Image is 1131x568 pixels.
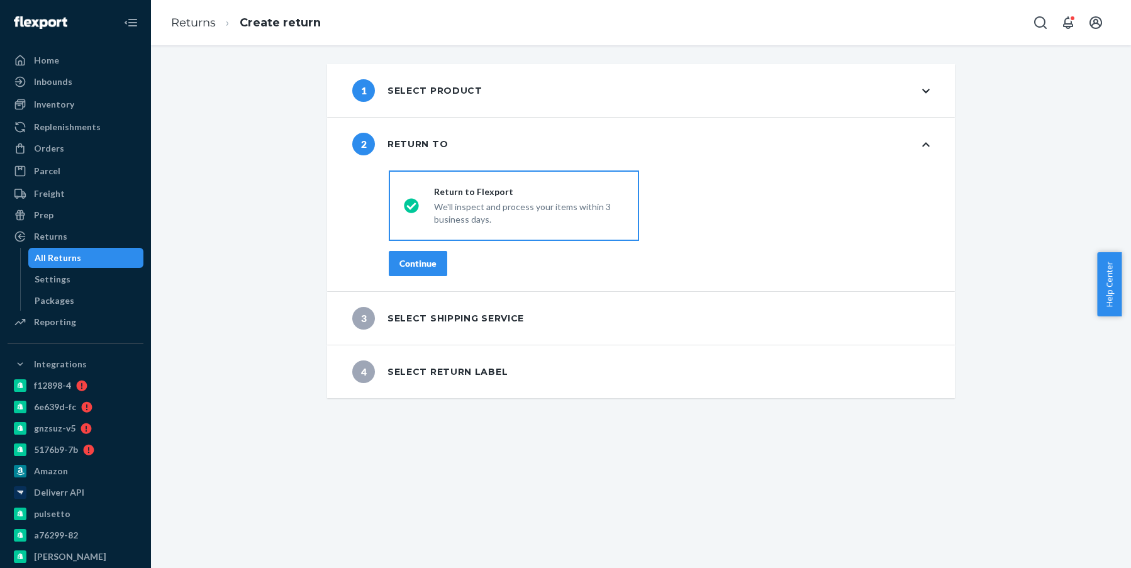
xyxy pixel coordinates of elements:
button: Open notifications [1056,10,1081,35]
img: Flexport logo [14,16,67,29]
span: 1 [352,79,375,102]
div: pulsetto [34,508,70,520]
button: Integrations [8,354,143,374]
div: Packages [35,294,74,307]
a: Amazon [8,461,143,481]
ol: breadcrumbs [161,4,331,42]
a: 6e639d-fc [8,397,143,417]
button: Open account menu [1083,10,1108,35]
a: 5176b9-7b [8,440,143,460]
div: Amazon [34,465,68,477]
div: 6e639d-fc [34,401,76,413]
div: f12898-4 [34,379,71,392]
div: Orders [34,142,64,155]
a: Home [8,50,143,70]
a: a76299-82 [8,525,143,545]
div: Settings [35,273,70,286]
a: Freight [8,184,143,204]
a: Replenishments [8,117,143,137]
a: gnzsuz-v5 [8,418,143,438]
div: Parcel [34,165,60,177]
a: Inventory [8,94,143,114]
a: Prep [8,205,143,225]
div: gnzsuz-v5 [34,422,75,435]
a: Parcel [8,161,143,181]
div: Select product [352,79,482,102]
div: Select return label [352,360,508,383]
div: We'll inspect and process your items within 3 business days. [434,198,624,226]
a: Deliverr API [8,482,143,503]
div: Continue [399,257,437,270]
span: 3 [352,307,375,330]
div: Home [34,54,59,67]
span: 2 [352,133,375,155]
div: Return to Flexport [434,186,624,198]
div: Integrations [34,358,87,370]
a: Packages [28,291,144,311]
a: Returns [171,16,216,30]
button: Open Search Box [1028,10,1053,35]
a: pulsetto [8,504,143,524]
div: a76299-82 [34,529,78,542]
div: Replenishments [34,121,101,133]
button: Close Navigation [118,10,143,35]
a: [PERSON_NAME] [8,547,143,567]
div: [PERSON_NAME] [34,550,106,563]
a: Returns [8,226,143,247]
div: Inbounds [34,75,72,88]
div: All Returns [35,252,81,264]
a: Orders [8,138,143,159]
div: Return to [352,133,448,155]
div: Freight [34,187,65,200]
div: Inventory [34,98,74,111]
div: Reporting [34,316,76,328]
a: Create return [240,16,321,30]
div: Deliverr API [34,486,84,499]
div: Returns [34,230,67,243]
div: Select shipping service [352,307,524,330]
button: Help Center [1097,252,1122,316]
a: f12898-4 [8,376,143,396]
a: All Returns [28,248,144,268]
div: 5176b9-7b [34,443,78,456]
a: Reporting [8,312,143,332]
button: Continue [389,251,447,276]
span: 4 [352,360,375,383]
a: Inbounds [8,72,143,92]
a: Settings [28,269,144,289]
div: Prep [34,209,53,221]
